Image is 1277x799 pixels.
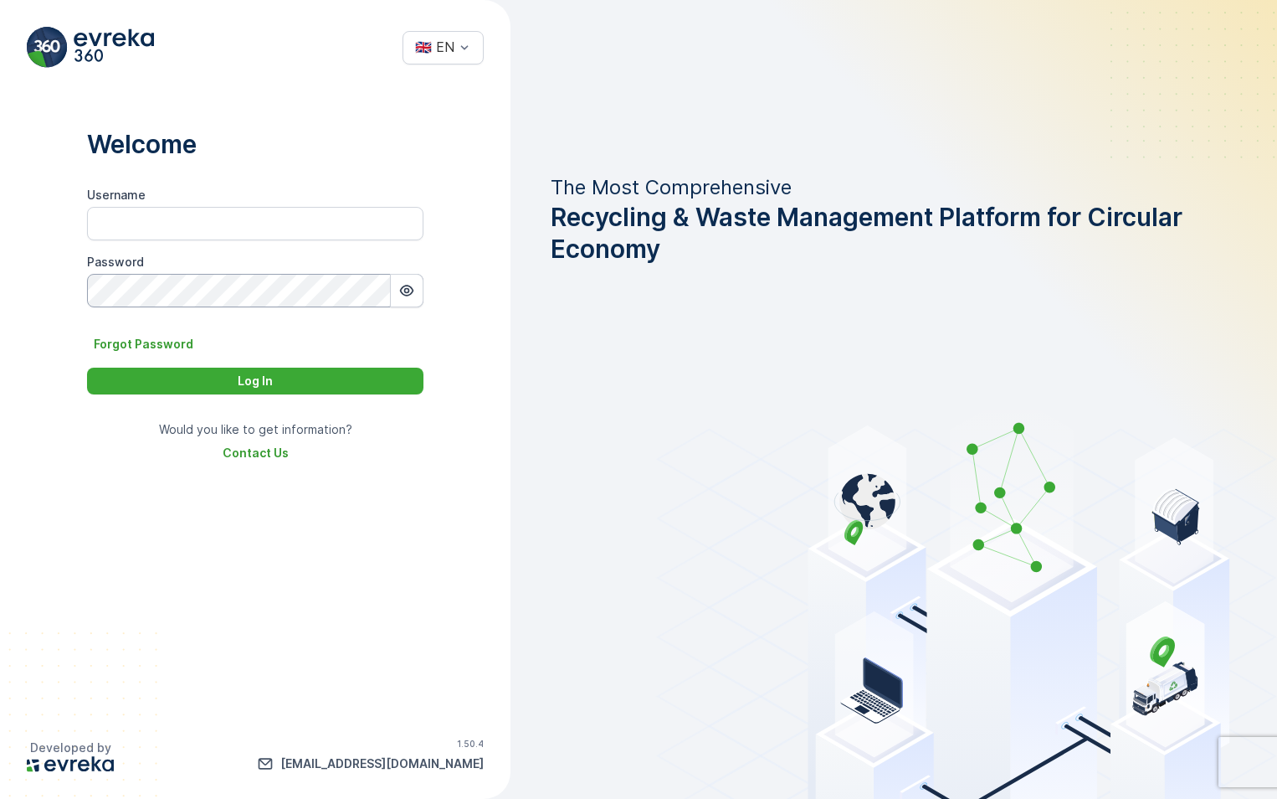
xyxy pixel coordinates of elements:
button: Forgot Password [87,334,200,354]
p: [EMAIL_ADDRESS][DOMAIN_NAME] [280,755,484,772]
a: info@evreka.co [257,755,484,772]
p: Log In [238,373,273,389]
label: Password [87,255,144,269]
div: 🇬🇧 EN [415,39,454,54]
span: Recycling & Waste Management Platform for Circular Economy [551,201,1237,265]
img: evreka_360_logo [27,27,154,68]
a: Contact Us [223,445,289,461]
p: The Most Comprehensive [551,174,1237,201]
p: 1.50.4 [457,739,484,749]
p: Forgot Password [94,336,193,353]
p: Would you like to get information? [159,421,352,438]
button: Log In [87,368,423,394]
p: Welcome [87,128,423,160]
label: Username [87,188,146,202]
